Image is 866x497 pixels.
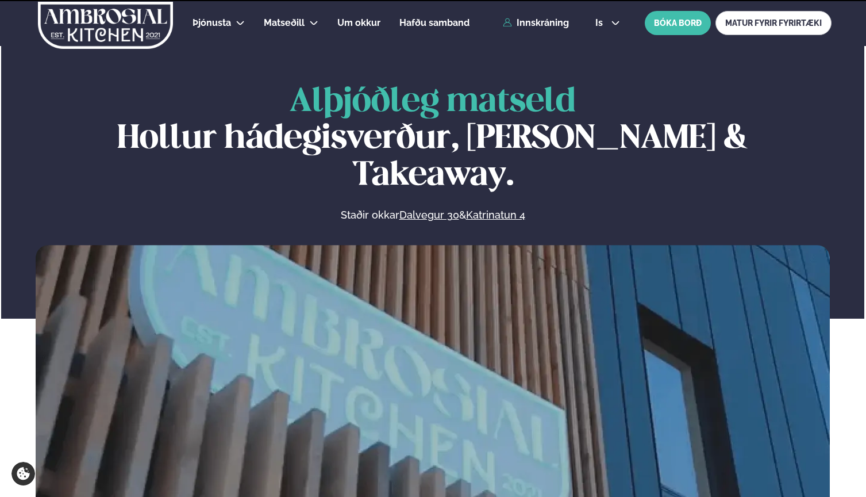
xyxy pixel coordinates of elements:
[37,2,174,49] img: logo
[264,17,305,28] span: Matseðill
[399,16,469,30] a: Hafðu samband
[503,18,569,28] a: Innskráning
[36,84,830,194] h1: Hollur hádegisverður, [PERSON_NAME] & Takeaway.
[586,18,629,28] button: is
[215,208,650,222] p: Staðir okkar &
[193,17,231,28] span: Þjónusta
[595,18,606,28] span: is
[337,17,380,28] span: Um okkur
[193,16,231,30] a: Þjónusta
[645,11,711,35] button: BÓKA BORÐ
[466,208,525,222] a: Katrinatun 4
[11,462,35,485] a: Cookie settings
[399,17,469,28] span: Hafðu samband
[715,11,832,35] a: MATUR FYRIR FYRIRTÆKI
[337,16,380,30] a: Um okkur
[264,16,305,30] a: Matseðill
[399,208,459,222] a: Dalvegur 30
[290,86,576,118] span: Alþjóðleg matseld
